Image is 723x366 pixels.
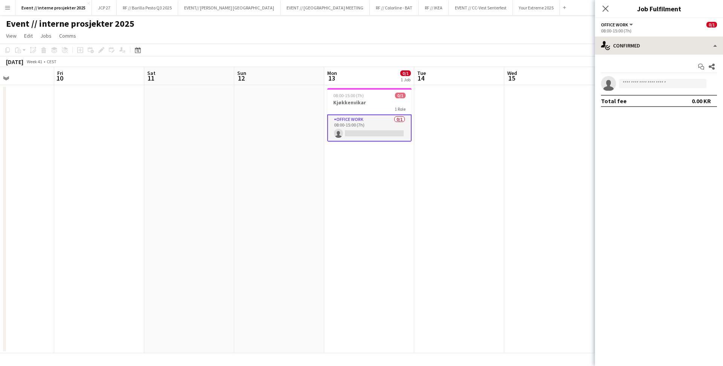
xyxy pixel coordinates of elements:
[706,22,717,27] span: 0/1
[47,59,56,64] div: CEST
[6,18,134,29] h1: Event // interne prosjekter 2025
[506,74,517,82] span: 15
[178,0,281,15] button: EVENT// [PERSON_NAME] [GEOGRAPHIC_DATA]
[327,99,412,106] h3: Kjøkkenvikar
[146,74,156,82] span: 11
[3,31,20,41] a: View
[395,93,406,98] span: 0/1
[601,97,627,105] div: Total fee
[327,88,412,142] app-job-card: 08:00-15:00 (7h)0/1Kjøkkenvikar1 RoleOffice work0/108:00-15:00 (7h)
[24,32,33,39] span: Edit
[6,58,23,66] div: [DATE]
[56,74,63,82] span: 10
[117,0,178,15] button: RF // Barilla Pesto Q3 2025
[595,4,723,14] h3: Job Fulfilment
[40,32,52,39] span: Jobs
[281,0,370,15] button: EVENT // [GEOGRAPHIC_DATA] MEETING
[419,0,449,15] button: RF // IKEA
[15,0,92,15] button: Event // interne prosjekter 2025
[370,0,419,15] button: RF // Colorline - BAT
[59,32,76,39] span: Comms
[92,0,117,15] button: JCP 27
[507,70,517,76] span: Wed
[449,0,513,15] button: EVENT // CC-Vest Senterfest
[56,31,79,41] a: Comms
[400,70,411,76] span: 0/1
[327,70,337,76] span: Mon
[237,70,246,76] span: Sun
[601,28,717,34] div: 08:00-15:00 (7h)
[327,114,412,142] app-card-role: Office work0/108:00-15:00 (7h)
[401,77,410,82] div: 1 Job
[513,0,560,15] button: Your Extreme 2025
[236,74,246,82] span: 12
[692,97,711,105] div: 0.00 KR
[595,37,723,55] div: Confirmed
[37,31,55,41] a: Jobs
[601,22,634,27] button: Office work
[21,31,36,41] a: Edit
[326,74,337,82] span: 13
[6,32,17,39] span: View
[417,70,426,76] span: Tue
[333,93,364,98] span: 08:00-15:00 (7h)
[57,70,63,76] span: Fri
[416,74,426,82] span: 14
[395,106,406,112] span: 1 Role
[147,70,156,76] span: Sat
[25,59,44,64] span: Week 41
[601,22,628,27] span: Office work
